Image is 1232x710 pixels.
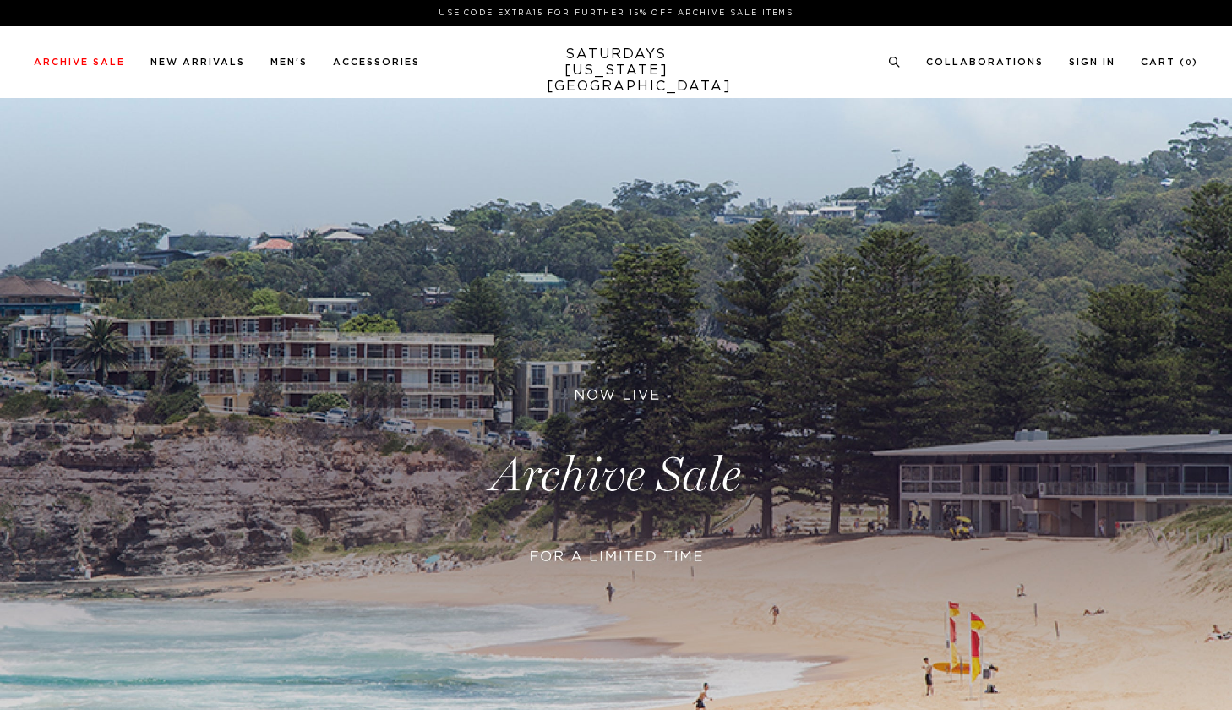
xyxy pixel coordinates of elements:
a: SATURDAYS[US_STATE][GEOGRAPHIC_DATA] [547,46,686,95]
p: Use Code EXTRA15 for Further 15% Off Archive Sale Items [41,7,1191,19]
a: Collaborations [926,57,1044,67]
a: Sign In [1069,57,1115,67]
a: Men's [270,57,308,67]
small: 0 [1186,59,1192,67]
a: Archive Sale [34,57,125,67]
a: New Arrivals [150,57,245,67]
a: Accessories [333,57,420,67]
a: Cart (0) [1141,57,1198,67]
